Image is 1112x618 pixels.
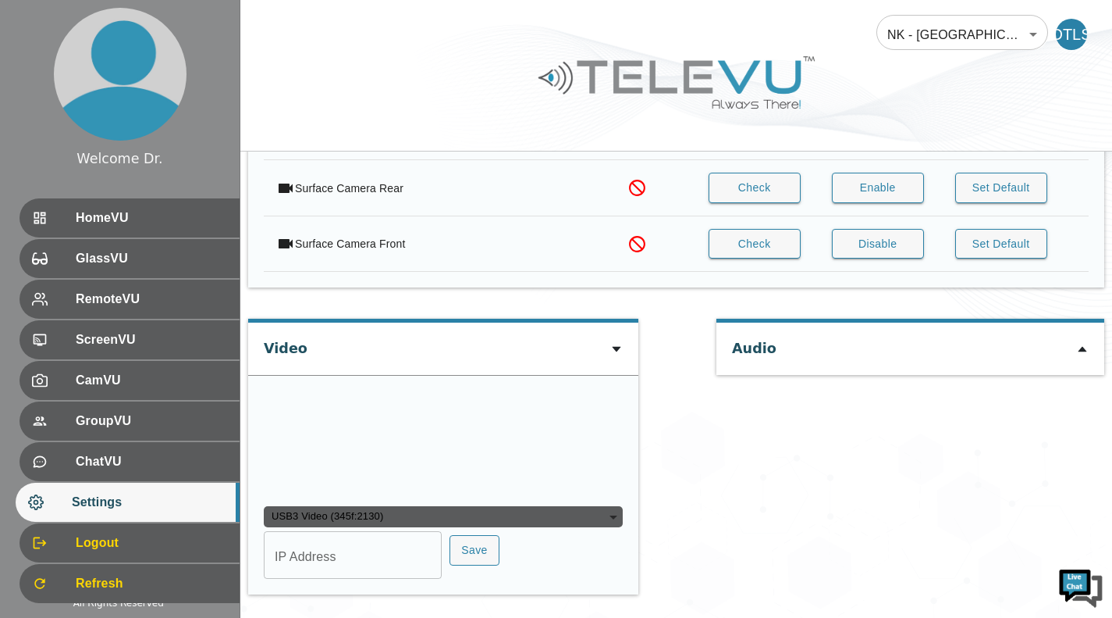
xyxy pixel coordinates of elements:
[1056,19,1087,50] div: DTLS
[295,234,406,253] div: Surface Camera Front
[20,402,240,441] div: GroupVU
[72,493,227,512] span: Settings
[264,323,307,366] div: Video
[536,50,817,115] img: Logo
[76,452,227,471] span: ChatVU
[832,229,924,259] button: Disable
[20,198,240,238] div: HomeVU
[955,229,1047,259] button: Set Default
[1057,563,1104,610] img: Chat Widget
[76,534,227,552] span: Logout
[876,13,1048,56] div: NK - [GEOGRAPHIC_DATA] - [GEOGRAPHIC_DATA]
[264,506,623,528] div: USB3 Video (345f:2130)
[732,323,776,366] div: Audio
[76,249,227,268] span: GlassVU
[76,209,227,227] span: HomeVU
[54,8,187,141] img: profile.png
[76,290,227,309] span: RemoteVU
[20,320,240,359] div: ScreenVU
[955,173,1047,203] button: Set Default
[256,8,293,45] div: Minimize live chat window
[20,523,240,563] div: Logout
[81,82,262,102] div: Chat with us now
[76,574,227,593] span: Refresh
[91,197,215,355] span: We're online!
[20,239,240,278] div: GlassVU
[449,535,499,566] button: Save
[832,173,924,203] button: Enable
[76,412,227,430] span: GroupVU
[27,73,66,112] img: d_736959983_company_1615157101543_736959983
[20,442,240,481] div: ChatVU
[16,483,240,522] div: Settings
[709,229,801,259] button: Check
[295,179,403,198] div: Surface Camera Rear
[76,330,227,349] span: ScreenVU
[8,427,297,481] textarea: Type your message and hit 'Enter'
[20,361,240,400] div: CamVU
[20,564,240,603] div: Refresh
[76,371,227,390] span: CamVU
[76,148,162,169] div: Welcome Dr.
[709,173,801,203] button: Check
[20,280,240,319] div: RemoteVU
